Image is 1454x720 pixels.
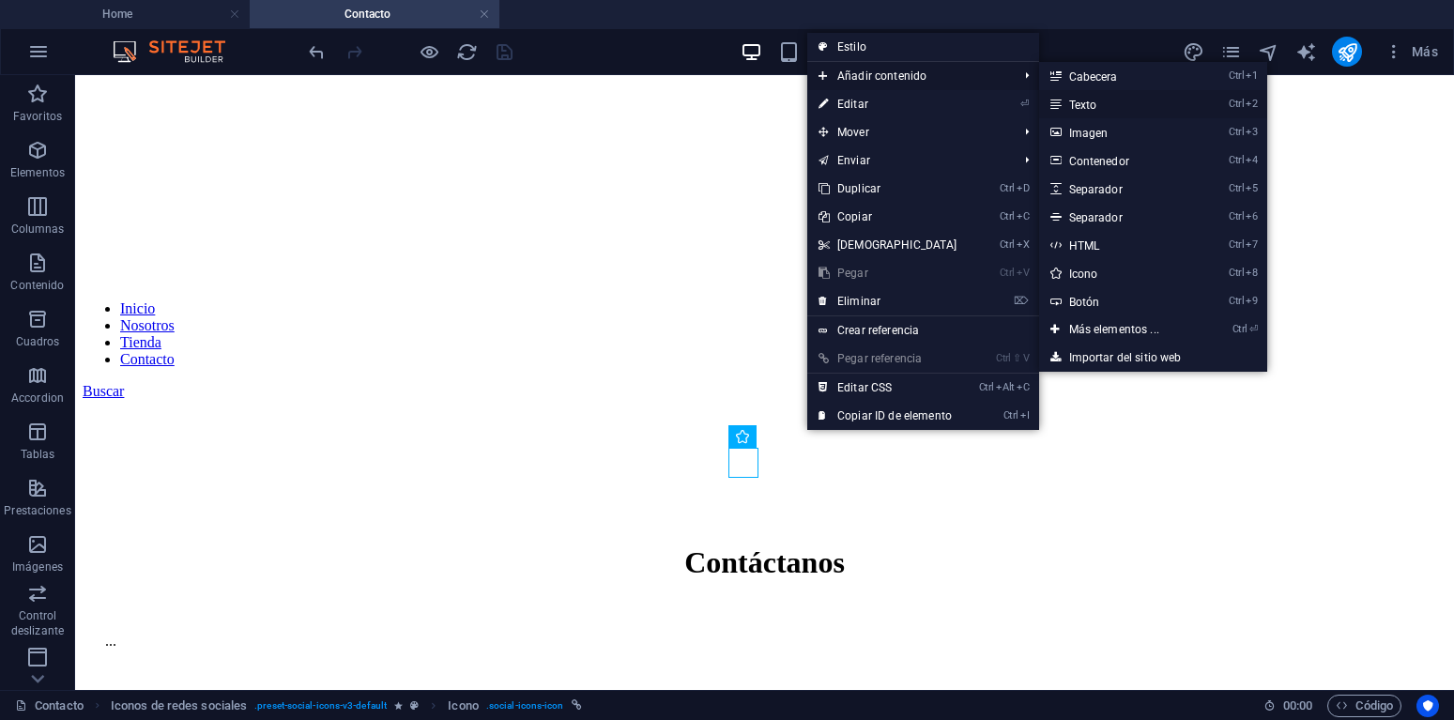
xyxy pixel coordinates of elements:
[1336,695,1393,717] span: Código
[1377,37,1446,67] button: Más
[1258,41,1279,63] i: Navegador
[11,222,65,237] p: Columnas
[1416,695,1439,717] button: Usercentrics
[1039,118,1197,146] a: Ctrl3Imagen
[1039,287,1197,315] a: Ctrl9Botón
[1229,238,1244,251] i: Ctrl
[1295,41,1317,63] i: AI Writer
[807,175,969,203] a: CtrlDDuplicar
[13,109,62,124] p: Favoritos
[1229,267,1244,279] i: Ctrl
[418,40,440,63] button: Haz clic para salir del modo de previsualización y seguir editando
[12,559,63,574] p: Imágenes
[1337,41,1358,63] i: Publicar
[455,40,478,63] button: reload
[1246,69,1258,82] i: 1
[1003,409,1018,421] i: Ctrl
[807,90,969,118] a: ⏎Editar
[1385,42,1438,61] span: Más
[807,374,969,402] a: CtrlAltCEditar CSS
[1232,323,1247,335] i: Ctrl
[807,316,1039,345] a: Crear referencia
[108,40,249,63] img: Editor Logo
[996,352,1011,364] i: Ctrl
[305,40,328,63] button: undo
[15,695,84,717] a: Haz clic para cancelar la selección y doble clic para abrir páginas
[979,381,994,393] i: Ctrl
[16,334,60,349] p: Cuadros
[807,62,1011,90] span: Añadir contenido
[486,695,564,717] span: . social-icons-icon
[1017,238,1030,251] i: X
[306,41,328,63] i: Deshacer: Cambiar enlace (Ctrl+Z)
[1014,295,1029,307] i: ⌦
[111,695,247,717] span: Haz clic para seleccionar y doble clic para editar
[1257,40,1279,63] button: navigator
[394,700,403,711] i: El elemento contiene una animación
[1246,295,1258,307] i: 9
[1263,695,1313,717] h6: Tiempo de la sesión
[807,146,1011,175] a: Enviar
[1000,238,1015,251] i: Ctrl
[807,402,969,430] a: CtrlICopiar ID de elemento
[807,203,969,231] a: CtrlCCopiar
[807,287,969,315] a: ⌦Eliminar
[10,278,64,293] p: Contenido
[1220,41,1242,63] i: Páginas (Ctrl+Alt+S)
[1039,203,1197,231] a: Ctrl6Separador
[1039,175,1197,203] a: Ctrl5Separador
[1000,210,1015,222] i: Ctrl
[996,381,1015,393] i: Alt
[1229,98,1244,110] i: Ctrl
[1182,40,1204,63] button: design
[1246,267,1258,279] i: 8
[1039,231,1197,259] a: Ctrl7HTML
[807,118,1011,146] span: Mover
[1332,37,1362,67] button: publish
[448,695,478,717] span: Haz clic para seleccionar y doble clic para editar
[1039,62,1197,90] a: Ctrl1Cabecera
[1229,126,1244,138] i: Ctrl
[1017,381,1030,393] i: C
[1296,698,1299,712] span: :
[1183,41,1204,63] i: Diseño (Ctrl+Alt+Y)
[807,259,969,287] a: CtrlVPegar
[1020,98,1029,110] i: ⏎
[111,695,582,717] nav: breadcrumb
[1000,182,1015,194] i: Ctrl
[1246,98,1258,110] i: 2
[1039,90,1197,118] a: Ctrl2Texto
[807,231,969,259] a: CtrlX[DEMOGRAPHIC_DATA]
[456,41,478,63] i: Volver a cargar página
[1039,259,1197,287] a: Ctrl8Icono
[1229,182,1244,194] i: Ctrl
[1023,352,1029,364] i: V
[1219,40,1242,63] button: pages
[254,695,387,717] span: . preset-social-icons-v3-default
[1039,344,1267,372] a: Importar del sitio web
[4,503,70,518] p: Prestaciones
[1294,40,1317,63] button: text_generator
[1020,409,1030,421] i: I
[1000,267,1015,279] i: Ctrl
[572,700,582,711] i: Este elemento está vinculado
[1017,210,1030,222] i: C
[1283,695,1312,717] span: 00 00
[1013,352,1021,364] i: ⇧
[1039,315,1197,344] a: Ctrl⏎Más elementos ...
[410,700,419,711] i: Este elemento es un preajuste personalizable
[1246,126,1258,138] i: 3
[1246,182,1258,194] i: 5
[1229,210,1244,222] i: Ctrl
[1327,695,1401,717] button: Código
[1017,267,1030,279] i: V
[1246,238,1258,251] i: 7
[11,391,64,406] p: Accordion
[1017,182,1030,194] i: D
[10,165,65,180] p: Elementos
[1246,154,1258,166] i: 4
[1229,295,1244,307] i: Ctrl
[1039,146,1197,175] a: Ctrl4Contenedor
[1229,69,1244,82] i: Ctrl
[250,4,499,24] h4: Contacto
